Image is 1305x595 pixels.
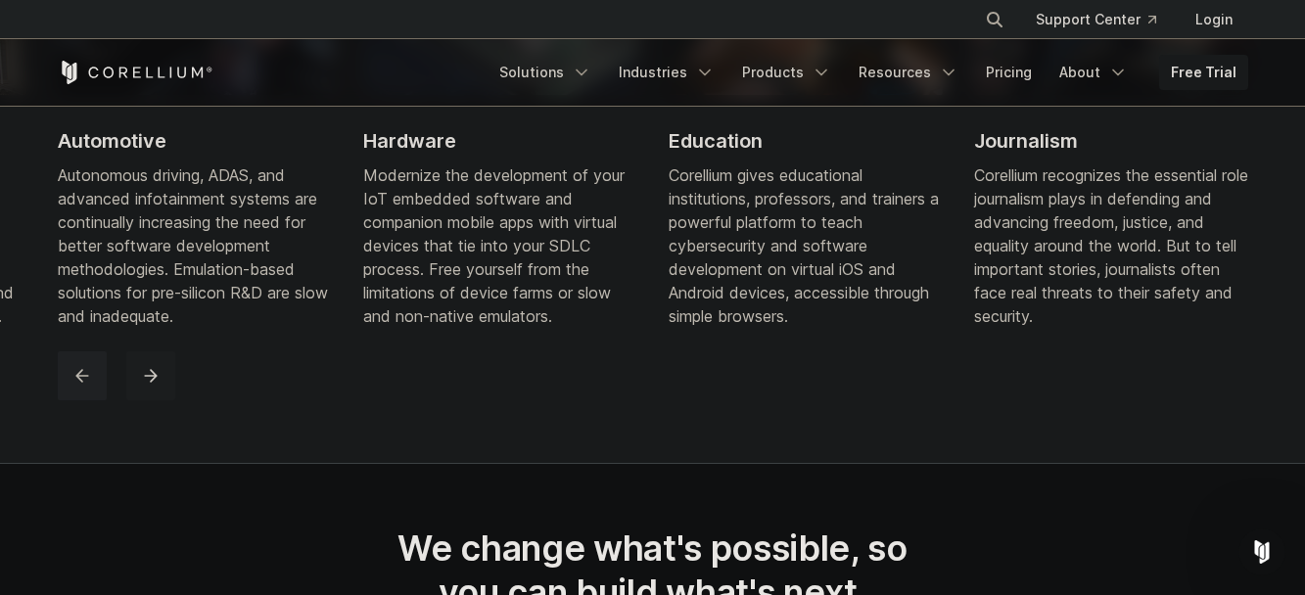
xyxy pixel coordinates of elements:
button: Search [977,2,1012,37]
h2: Education [669,126,943,156]
button: Messages [196,415,392,493]
div: Close [337,31,372,67]
span: Updated [DATE] 22:00 PDT [79,354,263,370]
img: logo [39,37,70,69]
div: Corellium recognizes the essential role journalism plays in defending and advancing freedom, just... [974,163,1248,328]
h2: Automotive [58,126,332,156]
div: Navigation Menu [488,55,1248,90]
a: Support Center [1020,2,1172,37]
a: Products [730,55,843,90]
a: Login [1180,2,1248,37]
a: Corellium Home [58,61,213,84]
span: Modernize the development of your IoT embedded software and companion mobile apps with virtual de... [363,165,625,326]
span: Home [75,464,119,478]
span: Messages [260,464,328,478]
div: Autonomous driving, ADAS, and advanced infotainment systems are continually increasing the need f... [58,163,332,328]
div: Ask a questionAI Agent and team can help [20,231,372,305]
a: Free Trial [1159,55,1248,90]
div: Status: All Systems Operational [79,332,351,352]
div: Navigation Menu [961,2,1248,37]
button: next [126,351,175,400]
div: Ask a question [40,248,328,268]
a: About [1048,55,1140,90]
div: Corellium gives educational institutions, professors, and trainers a powerful platform to teach c... [669,163,943,328]
a: Pricing [974,55,1044,90]
a: Solutions [488,55,603,90]
a: Industries [607,55,726,90]
div: Status: All Systems OperationalUpdated [DATE] 22:00 PDT [21,316,371,389]
a: Resources [847,55,970,90]
div: Profile image for Tony [266,31,305,70]
div: AI Agent and team can help [40,268,328,289]
iframe: Intercom live chat [1238,528,1285,575]
h2: Hardware [363,126,637,156]
p: How can we help? [39,172,352,206]
h2: Journalism [974,126,1248,156]
p: Hi there 👋 [39,139,352,172]
button: previous [58,351,107,400]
